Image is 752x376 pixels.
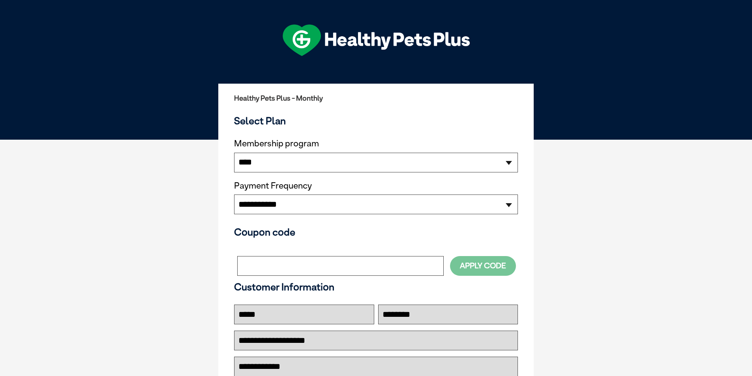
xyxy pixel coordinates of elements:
[234,181,312,191] label: Payment Frequency
[234,94,518,102] h2: Healthy Pets Plus - Monthly
[234,115,518,127] h3: Select Plan
[234,138,518,149] label: Membership program
[234,226,518,238] h3: Coupon code
[283,24,470,56] img: hpp-logo-landscape-green-white.png
[450,256,516,275] button: Apply Code
[234,281,518,293] h3: Customer Information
